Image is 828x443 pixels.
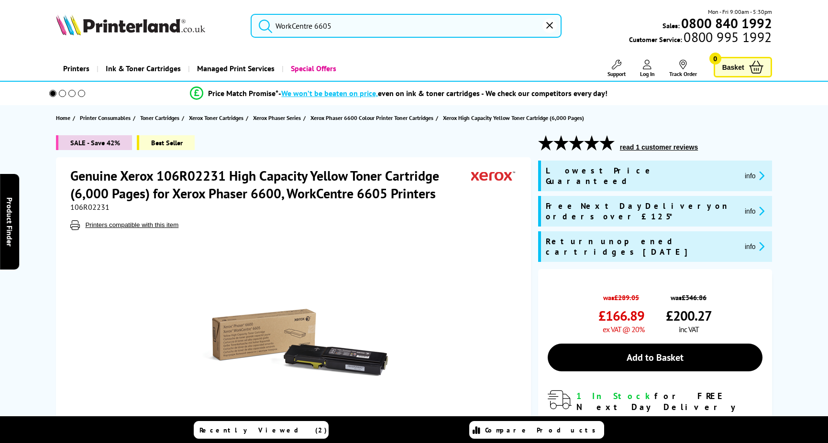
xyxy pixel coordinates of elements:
[576,390,762,412] div: for FREE Next Day Delivery
[253,113,301,123] span: Xerox Phaser Series
[251,14,562,38] input: Search
[485,426,601,434] span: Compare Products
[682,32,772,42] span: 0800 995 1992
[708,7,772,16] span: Mon - Fri 9:00am - 5:30pm
[310,113,436,123] a: Xerox Phaser 6600 Colour Printer Toner Cartridges
[70,167,471,202] h1: Genuine Xerox 106R02231 High Capacity Yellow Toner Cartridge (6,000 Pages) for Xerox Phaser 6600,...
[662,21,680,30] span: Sales:
[189,113,246,123] a: Xerox Toner Cartridges
[709,53,721,65] span: 0
[56,113,70,123] span: Home
[282,56,343,81] a: Special Offers
[666,307,712,324] span: £200.27
[607,60,626,77] a: Support
[80,113,131,123] span: Printer Consumables
[640,60,655,77] a: Log In
[546,165,737,186] span: Lowest Price Guaranteed
[56,14,238,37] a: Printerland Logo
[106,56,181,81] span: Ink & Toner Cartridges
[140,113,179,123] span: Toner Cartridges
[614,293,639,302] strike: £289.05
[598,288,644,302] span: was
[70,202,110,212] span: 106R02231
[471,167,515,184] img: Xerox
[443,113,584,123] span: Xerox High Capacity Yellow Toner Cartridge (6,000 Pages)
[56,135,132,150] span: SALE - Save 42%
[546,201,737,222] span: Free Next Day Delivery on orders over £125*
[56,14,205,35] img: Printerland Logo
[208,88,278,98] span: Price Match Promise*
[201,249,388,436] img: Xerox 106R02231 High Capacity Yellow Toner Cartridge (6,000 Pages)
[640,70,655,77] span: Log In
[36,85,762,102] li: modal_Promise
[681,14,772,32] b: 0800 840 1992
[576,390,654,401] span: 1 In Stock
[82,221,181,229] button: Printers compatible with this item
[722,61,744,74] span: Basket
[629,32,772,44] span: Customer Service:
[680,19,772,28] a: 0800 840 1992
[5,197,14,246] span: Product Finder
[679,324,699,334] span: inc VAT
[443,113,586,123] a: Xerox High Capacity Yellow Toner Cartridge (6,000 Pages)
[97,56,188,81] a: Ink & Toner Cartridges
[189,113,243,123] span: Xerox Toner Cartridges
[194,421,329,439] a: Recently Viewed (2)
[140,113,182,123] a: Toner Cartridges
[548,390,762,434] div: modal_delivery
[469,421,604,439] a: Compare Products
[188,56,282,81] a: Managed Print Services
[631,414,641,424] span: 7m
[56,113,73,123] a: Home
[607,70,626,77] span: Support
[682,293,707,302] strike: £346.86
[546,236,737,257] span: Return unopened cartridges [DATE]
[80,113,133,123] a: Printer Consumables
[666,288,712,302] span: was
[669,60,697,77] a: Track Order
[714,57,772,77] a: Basket 0
[598,307,644,324] span: £166.89
[603,324,644,334] span: ex VAT @ 20%
[137,135,195,150] span: Best Seller
[617,143,701,151] button: read 1 customer reviews
[253,113,303,123] a: Xerox Phaser Series
[199,426,327,434] span: Recently Viewed (2)
[56,56,97,81] a: Printers
[548,344,762,371] a: Add to Basket
[742,205,767,216] button: promo-description
[742,241,767,252] button: promo-description
[576,414,718,435] span: Order in the next for Free Delivery [DATE] 22 September!
[278,88,607,98] div: - even on ink & toner cartridges - We check our competitors every day!
[310,113,433,123] span: Xerox Phaser 6600 Colour Printer Toner Cartridges
[281,88,378,98] span: We won’t be beaten on price,
[742,170,767,181] button: promo-description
